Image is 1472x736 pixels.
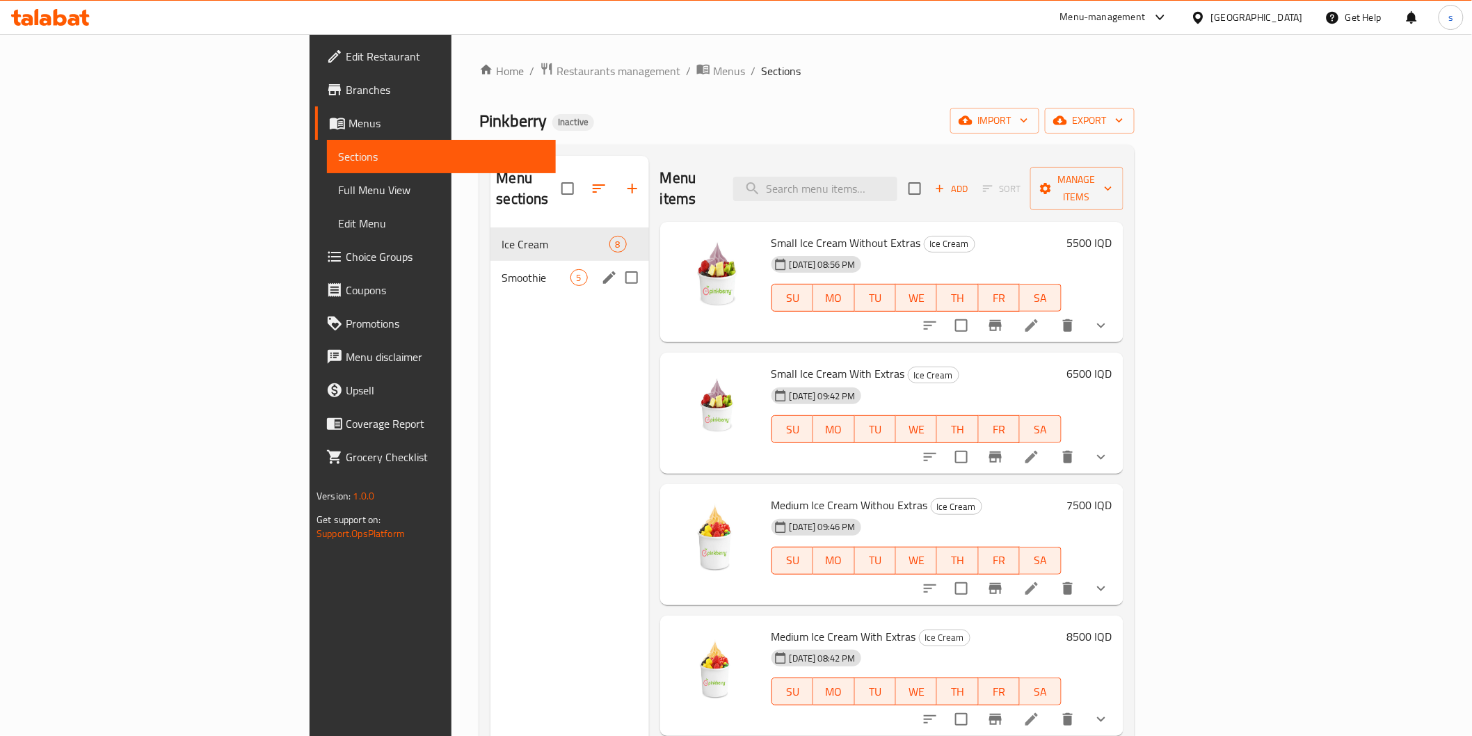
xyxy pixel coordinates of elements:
[599,267,620,288] button: edit
[778,550,808,570] span: SU
[861,682,890,702] span: TU
[671,627,760,716] img: Medium Ice Cream With Extras
[315,106,555,140] a: Menus
[902,419,931,440] span: WE
[1093,317,1110,334] svg: Show Choices
[553,174,582,203] span: Select all sections
[771,626,916,647] span: Medium Ice Cream With Extras
[855,678,896,705] button: TU
[1085,572,1118,605] button: show more
[784,652,861,665] span: [DATE] 08:42 PM
[984,288,1014,308] span: FR
[1023,449,1040,465] a: Edit menu item
[902,288,931,308] span: WE
[616,172,649,205] button: Add section
[813,678,854,705] button: MO
[961,112,1028,129] span: import
[855,415,896,443] button: TU
[609,236,627,253] div: items
[819,419,849,440] span: MO
[315,73,555,106] a: Branches
[937,284,978,312] button: TH
[1067,233,1112,253] h6: 5500 IQD
[502,269,570,286] span: Smoothie
[778,288,808,308] span: SU
[913,309,947,342] button: sort-choices
[896,415,937,443] button: WE
[317,487,351,505] span: Version:
[315,40,555,73] a: Edit Restaurant
[979,547,1020,575] button: FR
[671,495,760,584] img: Medium Ice Cream Withou Extras
[979,309,1012,342] button: Branch-specific-item
[900,174,929,203] span: Select section
[771,678,813,705] button: SU
[696,62,745,80] a: Menus
[353,487,375,505] span: 1.0.0
[317,525,405,543] a: Support.OpsPlatform
[947,311,976,340] span: Select to update
[947,442,976,472] span: Select to update
[1093,580,1110,597] svg: Show Choices
[346,81,544,98] span: Branches
[909,367,959,383] span: Ice Cream
[660,168,717,209] h2: Menu items
[346,415,544,432] span: Coverage Report
[943,419,973,440] span: TH
[327,173,555,207] a: Full Menu View
[1067,495,1112,515] h6: 7500 IQD
[671,364,760,453] img: Small Ice Cream With Extras
[1211,10,1303,25] div: [GEOGRAPHIC_DATA]
[771,495,928,515] span: Medium Ice Cream Withou Extras
[984,419,1014,440] span: FR
[686,63,691,79] li: /
[315,440,555,474] a: Grocery Checklist
[1023,317,1040,334] a: Edit menu item
[571,271,587,285] span: 5
[819,682,849,702] span: MO
[315,240,555,273] a: Choice Groups
[943,550,973,570] span: TH
[315,307,555,340] a: Promotions
[979,440,1012,474] button: Branch-specific-item
[920,630,970,646] span: Ice Cream
[950,108,1039,134] button: import
[1020,678,1061,705] button: SA
[784,520,861,534] span: [DATE] 09:46 PM
[346,248,544,265] span: Choice Groups
[315,273,555,307] a: Coupons
[784,390,861,403] span: [DATE] 09:42 PM
[502,236,609,253] div: Ice Cream
[315,340,555,374] a: Menu disclaimer
[1051,309,1085,342] button: delete
[349,115,544,131] span: Menus
[929,178,974,200] button: Add
[1085,440,1118,474] button: show more
[540,62,680,80] a: Restaurants management
[1085,703,1118,736] button: show more
[338,215,544,232] span: Edit Menu
[943,288,973,308] span: TH
[896,678,937,705] button: WE
[979,415,1020,443] button: FR
[771,363,905,384] span: Small Ice Cream With Extras
[1093,449,1110,465] svg: Show Choices
[327,207,555,240] a: Edit Menu
[1025,288,1055,308] span: SA
[1025,419,1055,440] span: SA
[771,547,813,575] button: SU
[933,181,970,197] span: Add
[937,547,978,575] button: TH
[771,415,813,443] button: SU
[1023,711,1040,728] a: Edit menu item
[1051,440,1085,474] button: delete
[943,682,973,702] span: TH
[490,227,648,261] div: Ice Cream8
[1020,415,1061,443] button: SA
[979,703,1012,736] button: Branch-specific-item
[902,682,931,702] span: WE
[346,282,544,298] span: Coupons
[979,678,1020,705] button: FR
[346,315,544,332] span: Promotions
[1051,572,1085,605] button: delete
